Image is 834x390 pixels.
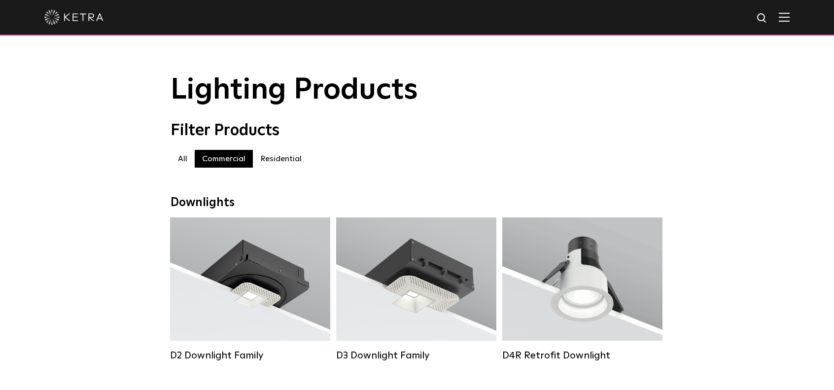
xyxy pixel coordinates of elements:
a: D4R Retrofit Downlight Lumen Output:800Colors:White / BlackBeam Angles:15° / 25° / 40° / 60°Watta... [502,217,662,361]
label: All [171,150,195,168]
div: D2 Downlight Family [170,350,330,361]
img: Hamburger%20Nav.svg [779,12,790,22]
label: Residential [253,150,309,168]
div: Downlights [171,196,663,210]
span: Lighting Products [171,75,418,105]
label: Commercial [195,150,253,168]
img: search icon [756,12,768,25]
a: D3 Downlight Family Lumen Output:700 / 900 / 1100Colors:White / Black / Silver / Bronze / Paintab... [336,217,496,361]
div: D4R Retrofit Downlight [502,350,662,361]
div: Filter Products [171,121,663,140]
a: D2 Downlight Family Lumen Output:1200Colors:White / Black / Gloss Black / Silver / Bronze / Silve... [170,217,330,361]
div: D3 Downlight Family [336,350,496,361]
img: ketra-logo-2019-white [44,10,104,25]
